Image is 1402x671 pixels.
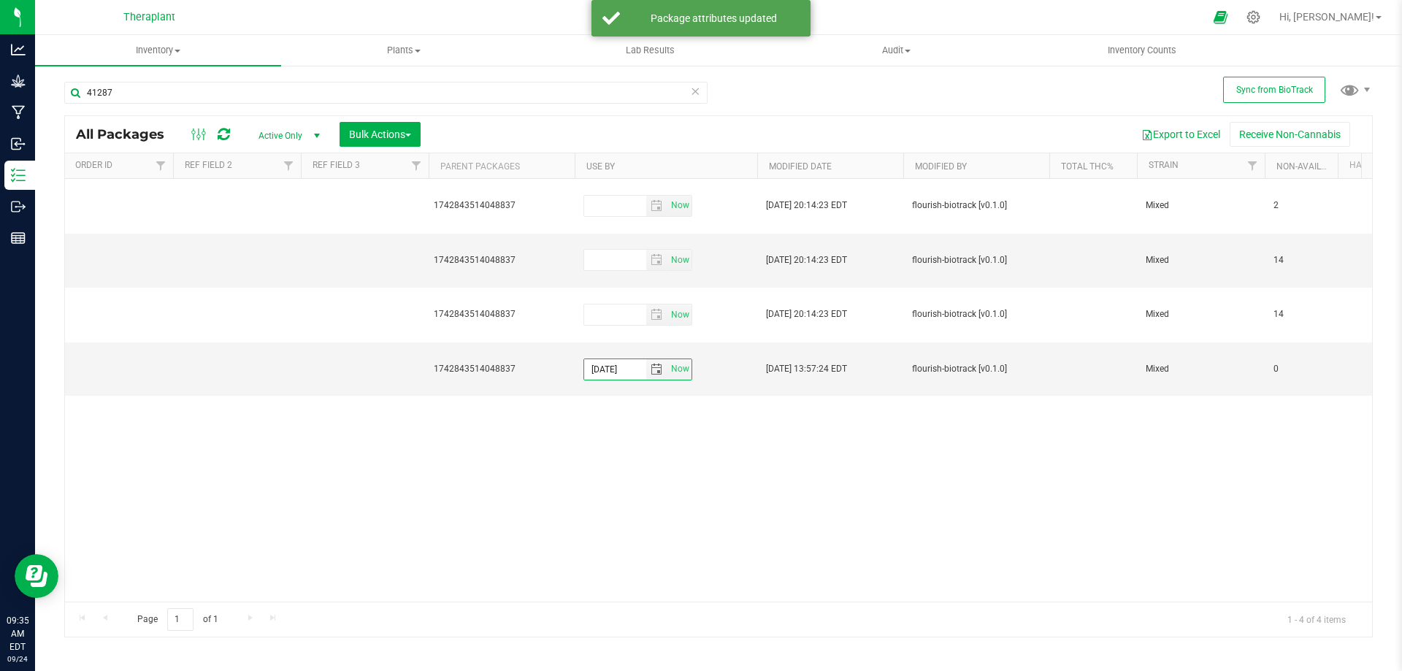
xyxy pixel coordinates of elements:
[667,195,692,216] span: Set Current date
[1061,161,1114,172] a: Total THC%
[606,44,694,57] span: Lab Results
[667,250,692,270] span: select
[167,608,194,631] input: 1
[915,161,967,172] a: Modified By
[1273,307,1329,321] span: 14
[7,653,28,664] p: 09/24
[340,122,421,147] button: Bulk Actions
[1276,608,1357,630] span: 1 - 4 of 4 items
[773,35,1019,66] a: Audit
[1146,307,1256,321] span: Mixed
[667,304,692,326] span: Set Current date
[766,199,847,212] span: [DATE] 20:14:23 EDT
[349,129,411,140] span: Bulk Actions
[35,44,281,57] span: Inventory
[667,304,692,325] span: select
[766,253,847,267] span: [DATE] 20:14:23 EDT
[667,196,692,216] span: select
[149,153,173,178] a: Filter
[690,82,700,101] span: Clear
[1146,253,1256,267] span: Mixed
[586,161,615,172] a: Use By
[646,250,667,270] span: select
[35,35,281,66] a: Inventory
[774,44,1019,57] span: Audit
[1230,122,1350,147] button: Receive Non-Cannabis
[1273,199,1329,212] span: 2
[11,42,26,57] inline-svg: Analytics
[1273,362,1329,376] span: 0
[646,196,667,216] span: select
[11,105,26,120] inline-svg: Manufacturing
[766,307,847,321] span: [DATE] 20:14:23 EDT
[429,153,575,179] th: Parent Packages
[434,253,570,267] div: Value 1: 1742843514048837
[1149,160,1179,170] a: Strain
[646,304,667,325] span: select
[405,153,429,178] a: Filter
[434,199,570,212] div: Value 1: 1742843514048837
[912,253,1041,267] span: flourish-biotrack [v0.1.0]
[912,362,1041,376] span: flourish-biotrack [v0.1.0]
[15,554,58,598] iframe: Resource center
[912,199,1041,212] span: flourish-biotrack [v0.1.0]
[1273,253,1329,267] span: 14
[667,359,692,380] span: select
[1276,161,1341,172] a: Non-Available
[11,137,26,151] inline-svg: Inbound
[11,74,26,88] inline-svg: Grow
[277,153,301,178] a: Filter
[1204,3,1237,31] span: Open Ecommerce Menu
[1019,35,1265,66] a: Inventory Counts
[667,358,692,380] span: Set Current date
[667,250,692,271] span: Set Current date
[1241,153,1265,178] a: Filter
[1146,362,1256,376] span: Mixed
[281,35,527,66] a: Plants
[1223,77,1325,103] button: Sync from BioTrack
[1132,122,1230,147] button: Export to Excel
[434,307,570,321] div: Value 1: 1742843514048837
[313,160,360,170] a: Ref Field 3
[527,35,773,66] a: Lab Results
[76,126,179,142] span: All Packages
[912,307,1041,321] span: flourish-biotrack [v0.1.0]
[282,44,526,57] span: Plants
[1279,11,1374,23] span: Hi, [PERSON_NAME]!
[434,362,570,376] div: Value 1: 1742843514048837
[7,614,28,653] p: 09:35 AM EDT
[1236,85,1313,95] span: Sync from BioTrack
[1146,199,1256,212] span: Mixed
[64,82,708,104] input: Search Package ID, Item Name, SKU, Lot or Part Number...
[646,359,667,380] span: select
[11,231,26,245] inline-svg: Reports
[185,160,232,170] a: Ref Field 2
[769,161,832,172] a: Modified Date
[11,199,26,214] inline-svg: Outbound
[11,168,26,183] inline-svg: Inventory
[766,362,847,376] span: [DATE] 13:57:24 EDT
[1244,10,1263,24] div: Manage settings
[123,11,175,23] span: Theraplant
[125,608,230,631] span: Page of 1
[628,11,800,26] div: Package attributes updated
[1088,44,1196,57] span: Inventory Counts
[75,160,112,170] a: Order Id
